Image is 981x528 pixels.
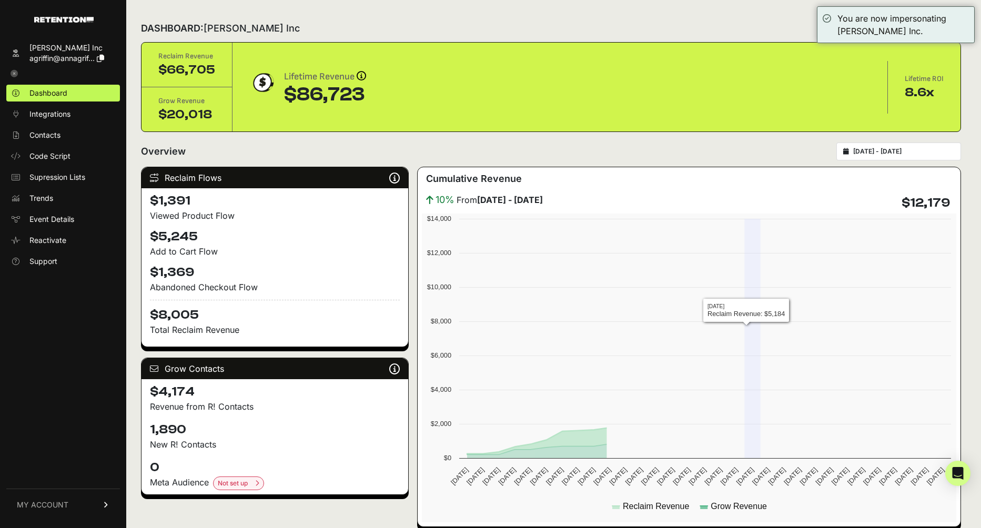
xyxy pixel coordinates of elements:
[457,194,543,206] span: From
[150,209,400,222] div: Viewed Product Flow
[34,17,94,23] img: Retention.com
[444,454,451,462] text: $0
[909,466,930,486] text: [DATE]
[249,69,276,96] img: dollar-coin-05c43ed7efb7bc0c12610022525b4bbbb207c7efeef5aecc26f025e68dcafac9.png
[623,502,689,511] text: Reclaim Revenue
[6,85,120,101] a: Dashboard
[782,466,803,486] text: [DATE]
[150,192,400,209] h4: $1,391
[158,62,215,78] div: $66,705
[431,351,451,359] text: $6,000
[6,169,120,186] a: Supression Lists
[544,466,565,486] text: [DATE]
[427,215,451,222] text: $14,000
[150,383,400,400] h4: $4,174
[449,466,470,486] text: [DATE]
[284,69,366,84] div: Lifetime Revenue
[837,12,969,37] div: You are now impersonating [PERSON_NAME] Inc.
[862,466,882,486] text: [DATE]
[29,130,60,140] span: Contacts
[481,466,501,486] text: [DATE]
[6,190,120,207] a: Trends
[17,500,68,510] span: MY ACCOUNT
[150,421,400,438] h4: 1,890
[766,466,787,486] text: [DATE]
[141,358,408,379] div: Grow Contacts
[150,476,400,490] div: Meta Audience
[830,466,851,486] text: [DATE]
[6,106,120,123] a: Integrations
[150,245,400,258] div: Add to Cart Flow
[150,400,400,413] p: Revenue from R! Contacts
[6,232,120,249] a: Reactivate
[150,228,400,245] h4: $5,245
[150,323,400,336] p: Total Reclaim Revenue
[497,466,517,486] text: [DATE]
[905,84,944,101] div: 8.6x
[560,466,581,486] text: [DATE]
[431,317,451,325] text: $8,000
[945,461,970,486] div: Open Intercom Messenger
[608,466,629,486] text: [DATE]
[6,211,120,228] a: Event Details
[29,172,85,182] span: Supression Lists
[6,127,120,144] a: Contacts
[529,466,549,486] text: [DATE]
[427,283,451,291] text: $10,000
[150,438,400,451] p: New R! Contacts
[703,466,724,486] text: [DATE]
[29,151,70,161] span: Code Script
[814,466,835,486] text: [DATE]
[624,466,644,486] text: [DATE]
[6,489,120,521] a: MY ACCOUNT
[29,235,66,246] span: Reactivate
[592,466,612,486] text: [DATE]
[925,466,946,486] text: [DATE]
[158,51,215,62] div: Reclaim Revenue
[751,466,771,486] text: [DATE]
[158,96,215,106] div: Grow Revenue
[846,466,866,486] text: [DATE]
[431,420,451,428] text: $2,000
[29,54,95,63] span: agriffin@annagrif...
[431,385,451,393] text: $4,000
[6,39,120,67] a: [PERSON_NAME] Inc agriffin@annagrif...
[798,466,818,486] text: [DATE]
[719,466,740,486] text: [DATE]
[902,195,950,211] h4: $12,179
[711,502,767,511] text: Grow Revenue
[141,144,186,159] h2: Overview
[6,253,120,270] a: Support
[29,193,53,204] span: Trends
[640,466,660,486] text: [DATE]
[29,214,74,225] span: Event Details
[29,256,57,267] span: Support
[150,300,400,323] h4: $8,005
[436,192,454,207] span: 10%
[141,167,408,188] div: Reclaim Flows
[29,43,104,53] div: [PERSON_NAME] Inc
[513,466,533,486] text: [DATE]
[150,264,400,281] h4: $1,369
[204,23,300,34] span: [PERSON_NAME] Inc
[477,195,543,205] strong: [DATE] - [DATE]
[905,74,944,84] div: Lifetime ROI
[29,109,70,119] span: Integrations
[576,466,596,486] text: [DATE]
[427,249,451,257] text: $12,000
[735,466,755,486] text: [DATE]
[465,466,486,486] text: [DATE]
[29,88,67,98] span: Dashboard
[893,466,914,486] text: [DATE]
[877,466,898,486] text: [DATE]
[6,148,120,165] a: Code Script
[150,459,400,476] h4: 0
[141,21,300,36] h2: DASHBOARD:
[655,466,676,486] text: [DATE]
[671,466,692,486] text: [DATE]
[158,106,215,123] div: $20,018
[284,84,366,105] div: $86,723
[687,466,707,486] text: [DATE]
[426,171,522,186] h3: Cumulative Revenue
[150,281,400,293] div: Abandoned Checkout Flow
